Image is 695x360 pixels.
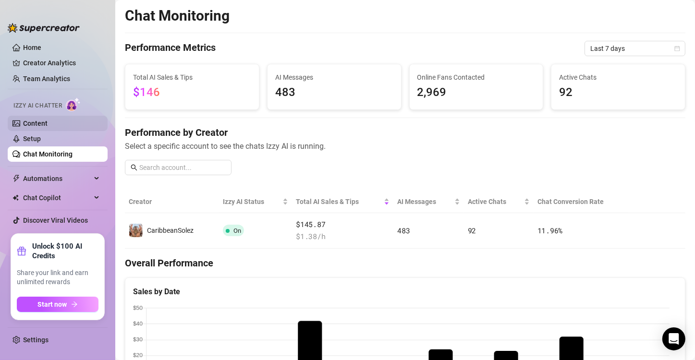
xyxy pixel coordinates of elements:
[125,7,230,25] h2: Chat Monitoring
[12,175,20,182] span: thunderbolt
[674,46,680,51] span: calendar
[131,164,137,171] span: search
[32,241,98,261] strong: Unlock $100 AI Credits
[17,268,98,287] span: Share your link and earn unlimited rewards
[133,286,677,298] div: Sales by Date
[23,171,91,186] span: Automations
[23,44,41,51] a: Home
[233,227,241,234] span: On
[38,300,67,308] span: Start now
[23,216,88,224] a: Discover Viral Videos
[8,23,80,33] img: logo-BBDzfeDw.svg
[13,101,62,110] span: Izzy AI Chatter
[133,85,160,99] span: $146
[397,196,452,207] span: AI Messages
[71,301,78,308] span: arrow-right
[23,336,49,344] a: Settings
[393,191,463,213] th: AI Messages
[296,231,390,242] span: $ 1.38 /h
[296,219,390,230] span: $145.87
[139,162,226,173] input: Search account...
[17,297,98,312] button: Start nowarrow-right
[133,72,251,83] span: Total AI Sales & Tips
[559,72,677,83] span: Active Chats
[275,72,393,83] span: AI Messages
[468,196,522,207] span: Active Chats
[23,135,41,143] a: Setup
[223,196,281,207] span: Izzy AI Status
[23,75,70,83] a: Team Analytics
[125,126,685,139] h4: Performance by Creator
[125,256,685,270] h4: Overall Performance
[147,227,194,234] span: CaribbeanSolez
[559,84,677,102] span: 92
[275,84,393,102] span: 483
[66,97,81,111] img: AI Chatter
[129,224,143,237] img: CaribbeanSolez
[219,191,293,213] th: Izzy AI Status
[417,72,536,83] span: Online Fans Contacted
[23,190,91,205] span: Chat Copilot
[534,191,629,213] th: Chat Conversion Rate
[397,226,410,235] span: 483
[125,191,219,213] th: Creator
[662,327,685,350] div: Open Intercom Messenger
[125,140,685,152] span: Select a specific account to see the chats Izzy AI is running.
[12,194,19,201] img: Chat Copilot
[23,120,48,127] a: Content
[417,84,536,102] span: 2,969
[17,246,26,256] span: gift
[537,226,562,235] span: 11.96 %
[23,150,73,158] a: Chat Monitoring
[464,191,534,213] th: Active Chats
[296,196,382,207] span: Total AI Sales & Tips
[292,191,393,213] th: Total AI Sales & Tips
[590,41,680,56] span: Last 7 days
[125,41,216,56] h4: Performance Metrics
[468,226,476,235] span: 92
[23,55,100,71] a: Creator Analytics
